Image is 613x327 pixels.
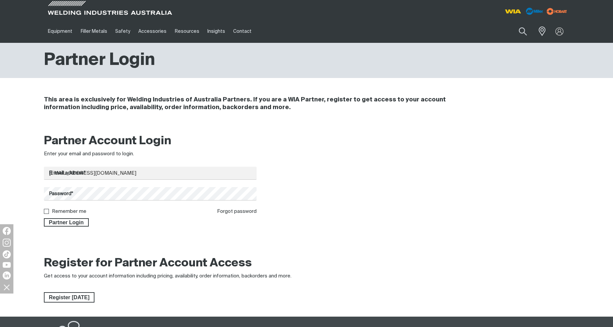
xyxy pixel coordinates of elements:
[3,271,11,279] img: LinkedIn
[3,227,11,235] img: Facebook
[44,218,89,227] button: Partner Login
[44,96,480,111] h4: This area is exclusively for Welding Industries of Australia Partners. If you are a WIA Partner, ...
[3,262,11,268] img: YouTube
[217,209,257,214] a: Forgot password
[44,134,257,149] h2: Partner Account Login
[44,273,291,278] span: Get access to your account information including pricing, availability, order information, backor...
[44,292,94,303] a: Register Today
[111,20,134,43] a: Safety
[44,50,155,71] h1: Partner Login
[44,20,76,43] a: Equipment
[3,239,11,247] img: Instagram
[45,292,94,303] span: Register [DATE]
[44,20,438,43] nav: Main
[3,250,11,258] img: TikTok
[134,20,171,43] a: Accessories
[44,150,257,158] div: Enter your email and password to login.
[45,218,88,227] span: Partner Login
[545,6,569,16] img: miller
[171,20,203,43] a: Resources
[229,20,256,43] a: Contact
[52,209,86,214] label: Remember me
[76,20,111,43] a: Filler Metals
[1,281,12,293] img: hide socials
[512,23,534,39] button: Search products
[44,256,252,271] h2: Register for Partner Account Access
[503,23,534,39] input: Product name or item number...
[203,20,229,43] a: Insights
